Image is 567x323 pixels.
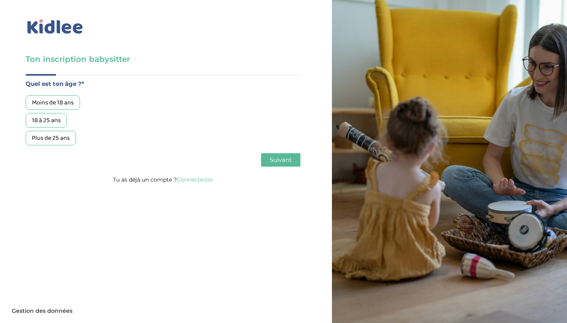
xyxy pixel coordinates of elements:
span: Suivant [270,156,292,163]
button: Gestion des données [7,303,77,319]
img: logo_kidlee_bleu [26,18,85,36]
div: 18 à 25 ans [26,113,67,128]
div: Plus de 25 ans [26,131,76,145]
div: Moins de 18 ans [26,95,80,110]
p: Tu as déjà un compte ? [26,174,300,185]
span: Gestion des données [12,308,72,315]
button: Précédent [26,153,63,167]
label: Quel est ton âge ?* [26,79,300,89]
button: Suivant [261,153,300,167]
h3: Ton inscription babysitter [26,54,300,65]
a: Connecte-toi [177,176,213,183]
